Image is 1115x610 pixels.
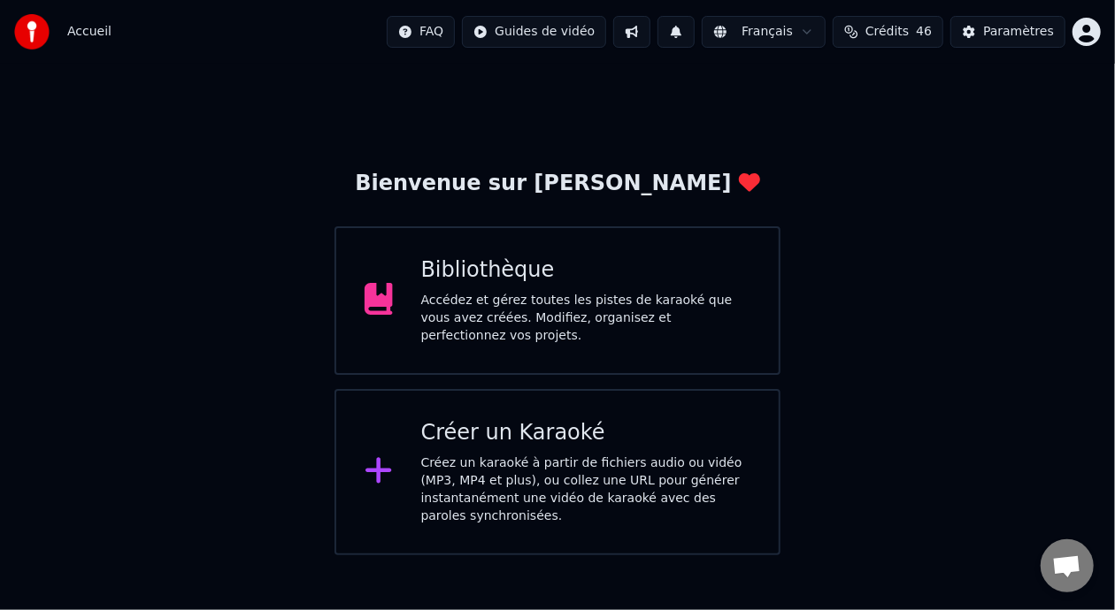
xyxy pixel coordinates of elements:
img: youka [14,14,50,50]
button: Guides de vidéo [462,16,606,48]
div: Bibliothèque [421,256,751,285]
nav: breadcrumb [67,23,111,41]
button: Crédits46 [833,16,943,48]
span: Crédits [865,23,909,41]
div: Paramètres [983,23,1054,41]
div: Bienvenue sur [PERSON_NAME] [355,170,759,198]
div: Créer un Karaoké [421,419,751,447]
button: Paramètres [950,16,1065,48]
span: Accueil [67,23,111,41]
span: 46 [916,23,932,41]
button: FAQ [387,16,455,48]
div: Ouvrir le chat [1041,539,1094,592]
div: Accédez et gérez toutes les pistes de karaoké que vous avez créées. Modifiez, organisez et perfec... [421,292,751,345]
div: Créez un karaoké à partir de fichiers audio ou vidéo (MP3, MP4 et plus), ou collez une URL pour g... [421,454,751,525]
